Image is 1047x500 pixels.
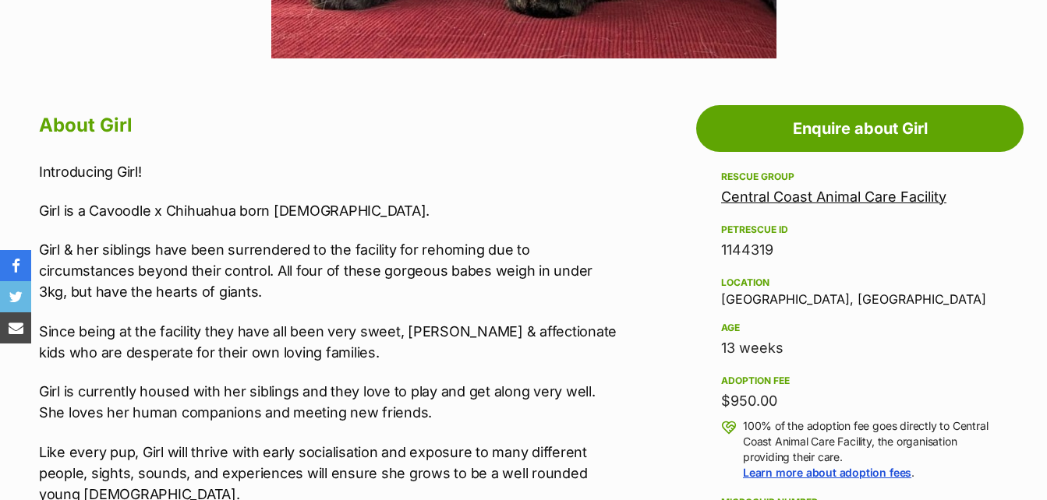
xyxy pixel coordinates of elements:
div: Adoption fee [721,375,999,387]
div: 13 weeks [721,337,999,359]
p: Girl is currently housed with her siblings and they love to play and get along very well. She lov... [39,381,624,423]
p: 100% of the adoption fee goes directly to Central Coast Animal Care Facility, the organisation pr... [743,418,999,481]
a: Learn more about adoption fees [743,466,911,479]
img: https://img.kwcdn.com/product/fancy/c8709a3f-ecd3-4a78-8f7f-988a7f05a5f3.jpg?imageMogr2/strip/siz... [118,99,234,195]
p: Girl & her siblings have been surrendered to the facility for rehoming due to circumstances beyon... [39,239,624,302]
div: Rescue group [721,171,999,183]
a: Enquire about Girl [696,105,1024,152]
a: Central Coast Animal Care Facility [721,188,946,205]
div: Age [721,322,999,334]
p: Girl is a Cavoodle x Chihuahua born [DEMOGRAPHIC_DATA]. [39,200,624,221]
div: 1144319 [721,239,999,261]
div: $950.00 [721,390,999,412]
div: Location [721,276,999,289]
p: Introducing Girl! [39,161,624,182]
div: PetRescue ID [721,224,999,236]
p: Since being at the facility they have all been very sweet, [PERSON_NAME] & affectionate kids who ... [39,321,624,363]
div: [GEOGRAPHIC_DATA], [GEOGRAPHIC_DATA] [721,273,999,306]
h2: About Girl [39,108,624,143]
